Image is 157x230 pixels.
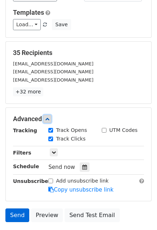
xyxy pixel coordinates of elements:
small: [EMAIL_ADDRESS][DOMAIN_NAME] [13,61,93,66]
strong: Schedule [13,164,39,169]
small: [EMAIL_ADDRESS][DOMAIN_NAME] [13,77,93,83]
h5: Advanced [13,115,144,123]
label: UTM Codes [109,126,138,134]
a: Load... [13,19,41,30]
span: Send now [48,164,75,170]
a: +32 more [13,87,43,96]
a: Send Test Email [65,208,119,222]
label: Add unsubscribe link [56,177,109,185]
small: [EMAIL_ADDRESS][DOMAIN_NAME] [13,69,93,74]
label: Track Opens [56,126,87,134]
iframe: Chat Widget [121,195,157,230]
a: Copy unsubscribe link [48,187,113,193]
a: Templates [13,9,44,16]
strong: Unsubscribe [13,178,48,184]
strong: Filters [13,150,31,156]
strong: Tracking [13,128,37,133]
h5: 35 Recipients [13,49,144,57]
label: Track Clicks [56,135,86,143]
a: Send [5,208,29,222]
a: Preview [31,208,63,222]
button: Save [52,19,71,30]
